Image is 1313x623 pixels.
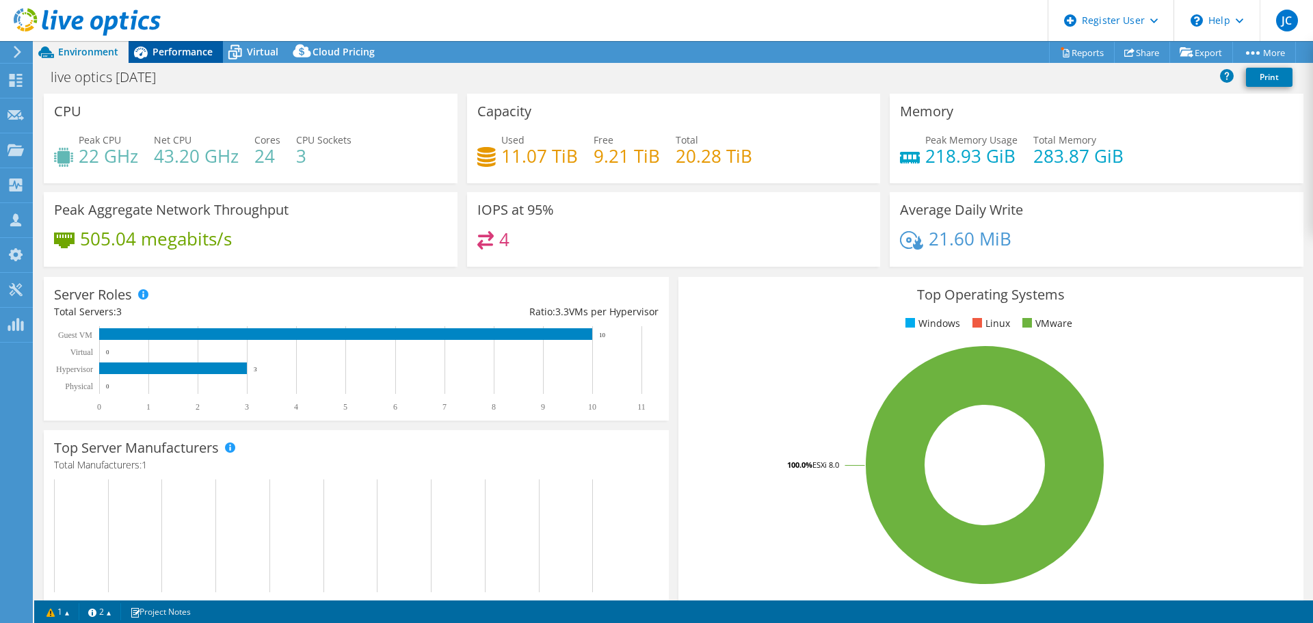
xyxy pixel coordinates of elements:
text: 10 [599,332,606,339]
text: 5 [343,402,347,412]
span: Total [676,133,698,146]
a: Print [1246,68,1292,87]
h4: Total Manufacturers: [54,458,659,473]
h1: live optics [DATE] [44,70,177,85]
span: Peak CPU [79,133,121,146]
h3: Memory [900,104,953,119]
text: 10 [588,402,596,412]
span: Environment [58,45,118,58]
text: 3 [254,366,257,373]
text: Virtual [70,347,94,357]
a: Project Notes [120,603,200,620]
div: Total Servers: [54,304,356,319]
text: 4 [294,402,298,412]
span: Peak Memory Usage [925,133,1018,146]
span: Free [594,133,613,146]
tspan: 100.0% [787,460,812,470]
span: 1 [142,458,147,471]
span: Virtual [247,45,278,58]
h3: Top Server Manufacturers [54,440,219,455]
h4: 20.28 TiB [676,148,752,163]
a: 2 [79,603,121,620]
h3: IOPS at 95% [477,202,554,217]
h3: Capacity [477,104,531,119]
text: 6 [393,402,397,412]
a: Export [1169,42,1233,63]
text: 3 [245,402,249,412]
h3: Server Roles [54,287,132,302]
h4: 9.21 TiB [594,148,660,163]
span: 3 [116,305,122,318]
span: Performance [152,45,213,58]
svg: \n [1191,14,1203,27]
div: Ratio: VMs per Hypervisor [356,304,659,319]
h4: 283.87 GiB [1033,148,1124,163]
text: Hypervisor [56,364,93,374]
tspan: ESXi 8.0 [812,460,839,470]
span: JC [1276,10,1298,31]
h4: 505.04 megabits/s [80,231,232,246]
h4: 3 [296,148,352,163]
span: Cloud Pricing [313,45,375,58]
text: 7 [442,402,447,412]
text: 9 [541,402,545,412]
text: Guest VM [58,330,92,340]
h4: 43.20 GHz [154,148,239,163]
h3: Peak Aggregate Network Throughput [54,202,289,217]
h4: 11.07 TiB [501,148,578,163]
a: More [1232,42,1296,63]
span: Cores [254,133,280,146]
h4: 4 [499,232,509,247]
text: 2 [196,402,200,412]
a: Share [1114,42,1170,63]
h4: 21.60 MiB [929,231,1011,246]
text: 8 [492,402,496,412]
text: 11 [637,402,646,412]
span: Net CPU [154,133,191,146]
a: 1 [37,603,79,620]
text: 1 [146,402,150,412]
a: Reports [1049,42,1115,63]
span: Used [501,133,525,146]
span: Total Memory [1033,133,1096,146]
text: 0 [97,402,101,412]
text: 0 [106,383,109,390]
text: Physical [65,382,93,391]
li: VMware [1019,316,1072,331]
h3: CPU [54,104,81,119]
h3: Average Daily Write [900,202,1023,217]
span: 3.3 [555,305,569,318]
h4: 24 [254,148,280,163]
li: Linux [969,316,1010,331]
h4: 218.93 GiB [925,148,1018,163]
h3: Top Operating Systems [689,287,1293,302]
h4: 22 GHz [79,148,138,163]
text: 0 [106,349,109,356]
span: CPU Sockets [296,133,352,146]
li: Windows [902,316,960,331]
